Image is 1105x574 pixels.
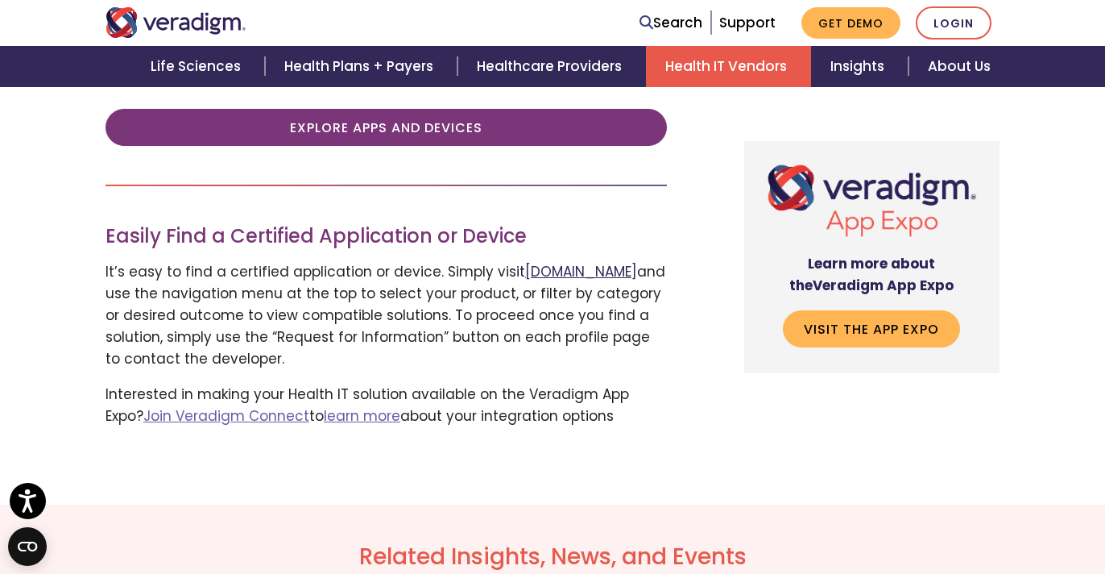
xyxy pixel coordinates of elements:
[106,261,667,371] p: It’s easy to find a certified application or device. Simply visit and use the navigation menu at ...
[143,406,309,426] a: Join Veradigm Connect
[796,474,1086,555] iframe: Drift Chat Widget
[789,254,954,295] strong: Learn more about the
[639,12,702,34] a: Search
[106,225,667,248] h3: Easily Find a Certified Application or Device
[131,46,265,87] a: Life Sciences
[757,154,987,240] img: Veradigm App Expo
[908,46,1010,87] a: About Us
[106,384,667,427] p: Interested in making your Health IT solution available on the Veradigm App Expo? to about your in...
[783,310,960,347] a: Visit the App Expo
[813,276,954,295] span: Veradigm App Expo
[811,46,908,87] a: Insights
[265,46,457,87] a: Health Plans + Payers
[457,46,646,87] a: Healthcare Providers
[106,7,246,38] img: Veradigm logo
[525,262,637,281] a: [DOMAIN_NAME]
[916,6,991,40] a: Login
[719,13,776,32] a: Support
[646,46,811,87] a: Health IT Vendors
[106,109,667,146] a: Explore Apps and Devices
[801,7,900,39] a: Get Demo
[106,543,999,571] h2: Related Insights, News, and Events
[324,406,400,426] a: learn more
[8,527,47,566] button: Open CMP widget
